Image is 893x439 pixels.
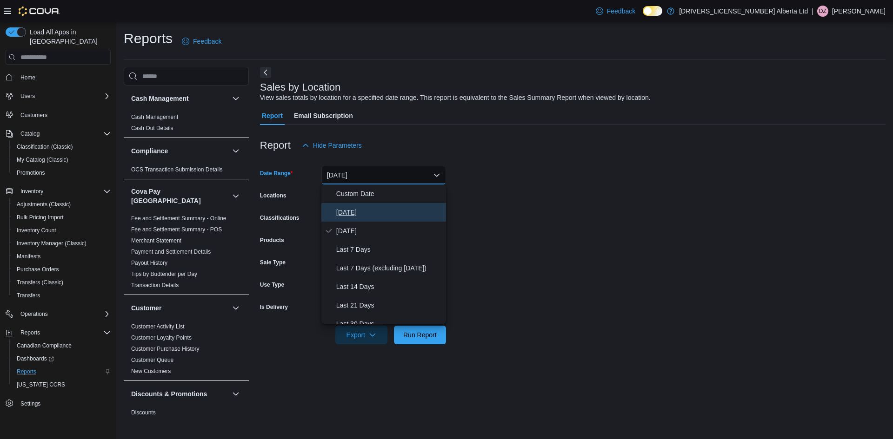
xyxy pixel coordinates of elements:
button: Canadian Compliance [9,339,114,352]
div: Compliance [124,164,249,179]
button: Reports [17,327,44,338]
span: Promotions [13,167,111,178]
span: Customer Queue [131,356,173,364]
a: Inventory Manager (Classic) [13,238,90,249]
a: Settings [17,398,44,409]
p: [PERSON_NAME] [832,6,886,17]
span: Purchase Orders [17,266,59,273]
span: [DATE] [336,207,442,218]
span: Last 21 Days [336,300,442,311]
span: Inventory Manager (Classic) [13,238,111,249]
span: Adjustments (Classic) [13,199,111,210]
a: Discounts [131,409,156,416]
span: [DATE] [336,225,442,236]
a: Customer Loyalty Points [131,334,192,341]
span: Dashboards [17,355,54,362]
span: Classification (Classic) [13,141,111,152]
span: Washington CCRS [13,379,111,390]
a: My Catalog (Classic) [13,154,72,165]
span: My Catalog (Classic) [17,156,68,164]
button: Hide Parameters [298,136,366,155]
a: Cash Out Details [131,125,173,131]
label: Products [260,236,284,244]
span: Users [20,92,35,100]
button: Cash Management [230,93,241,104]
h3: Customer [131,303,161,313]
a: Feedback [592,2,639,20]
a: Home [17,72,39,83]
a: Reports [13,366,40,377]
span: Transfers (Classic) [17,279,63,286]
span: Bulk Pricing Import [17,214,64,221]
button: Purchase Orders [9,263,114,276]
a: Inventory Count [13,225,60,236]
label: Classifications [260,214,300,222]
span: Reports [17,327,111,338]
span: Payout History [131,259,167,267]
span: Settings [20,400,40,407]
button: Cova Pay [GEOGRAPHIC_DATA] [131,187,228,205]
label: Use Type [260,281,284,288]
button: Discounts & Promotions [131,389,228,399]
span: Payment and Settlement Details [131,248,211,256]
a: Purchase Orders [13,264,63,275]
span: Hide Parameters [313,141,362,150]
span: Purchase Orders [13,264,111,275]
a: Customer Purchase History [131,346,200,352]
span: Reports [13,366,111,377]
span: Discounts [131,409,156,416]
button: Home [2,70,114,84]
h3: Sales by Location [260,82,341,93]
span: Classification (Classic) [17,143,73,151]
a: Customers [17,110,51,121]
p: [DRIVERS_LICENSE_NUMBER] Alberta Ltd [679,6,808,17]
span: Promotions [17,169,45,177]
a: Promotions [13,167,49,178]
span: Last 30 Days [336,318,442,329]
button: Classification (Classic) [9,140,114,153]
button: Cash Management [131,94,228,103]
div: Customer [124,321,249,380]
span: Manifests [17,253,40,260]
button: Reports [9,365,114,378]
span: Email Subscription [294,106,353,125]
span: Transfers [17,292,40,299]
button: Catalog [17,128,43,139]
button: Reports [2,326,114,339]
span: Last 7 Days [336,244,442,255]
button: [DATE] [321,166,446,184]
p: | [812,6,813,17]
button: Run Report [394,326,446,344]
span: Reports [20,329,40,336]
a: Feedback [178,32,225,51]
a: Manifests [13,251,44,262]
a: Cash Management [131,114,178,120]
div: Cash Management [124,111,249,138]
span: Catalog [20,130,40,138]
span: Last 7 Days (excluding [DATE]) [336,262,442,274]
button: Inventory [2,185,114,198]
a: Adjustments (Classic) [13,199,74,210]
span: Dashboards [13,353,111,364]
span: Adjustments (Classic) [17,201,71,208]
a: [US_STATE] CCRS [13,379,69,390]
button: Settings [2,397,114,410]
span: New Customers [131,367,171,375]
a: Customer Activity List [131,323,185,330]
span: Export [341,326,382,344]
input: Dark Mode [643,6,662,16]
h3: Cash Management [131,94,189,103]
span: Bulk Pricing Import [13,212,111,223]
button: Inventory Count [9,224,114,237]
span: Home [20,74,35,81]
span: Run Report [403,330,437,340]
span: Inventory Count [17,227,56,234]
span: Inventory [20,188,43,195]
label: Locations [260,192,287,199]
div: View sales totals by location for a specified date range. This report is equivalent to the Sales ... [260,93,651,103]
nav: Complex example [6,66,111,434]
span: Inventory Count [13,225,111,236]
span: Load All Apps in [GEOGRAPHIC_DATA] [26,27,111,46]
